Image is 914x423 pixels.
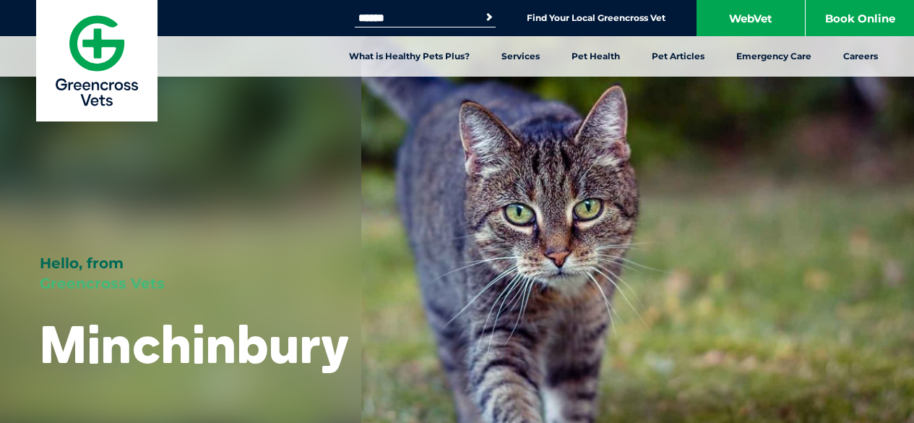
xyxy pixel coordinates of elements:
a: Pet Health [556,36,636,77]
a: What is Healthy Pets Plus? [333,36,486,77]
h1: Minchinbury [40,315,349,372]
span: Greencross Vets [40,275,165,292]
a: Find Your Local Greencross Vet [527,12,665,24]
a: Services [486,36,556,77]
button: Search [482,10,496,25]
a: Emergency Care [720,36,827,77]
a: Careers [827,36,894,77]
a: Pet Articles [636,36,720,77]
span: Hello, from [40,255,124,272]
